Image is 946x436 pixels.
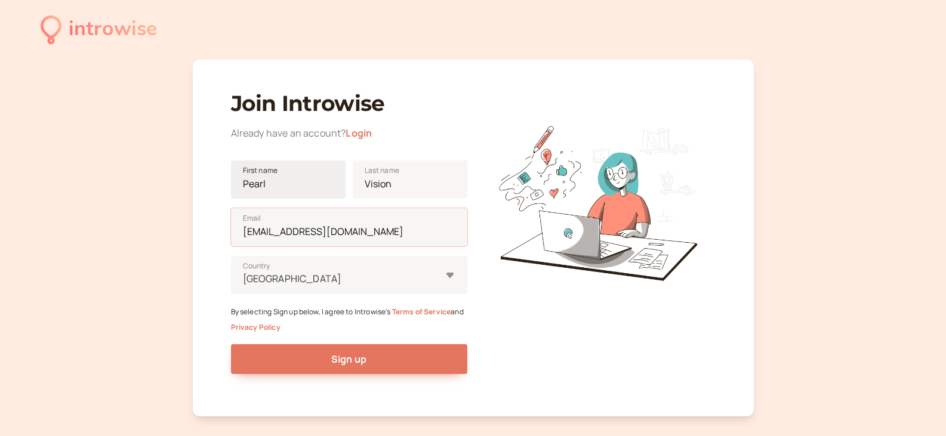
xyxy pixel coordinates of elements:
[242,272,244,286] input: [GEOGRAPHIC_DATA]Country
[365,165,399,177] span: Last name
[243,260,270,272] span: Country
[231,160,346,199] input: First name
[243,165,278,177] span: First name
[231,307,464,332] small: By selecting Sign up below, I agree to Introwise's and
[231,91,467,116] h1: Join Introwise
[69,13,157,46] div: introwise
[392,307,451,317] a: Terms of Service
[41,13,157,46] a: introwise
[231,208,467,246] input: Email
[886,379,946,436] iframe: Chat Widget
[346,126,372,140] a: Login
[243,212,261,224] span: Email
[353,160,467,199] input: Last name
[331,352,366,366] span: Sign up
[231,322,281,332] a: Privacy Policy
[231,344,467,374] button: Sign up
[231,126,467,141] div: Already have an account?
